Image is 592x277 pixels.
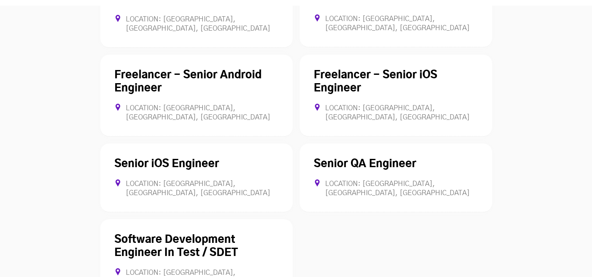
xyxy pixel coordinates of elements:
div: Location: [GEOGRAPHIC_DATA], [GEOGRAPHIC_DATA], [GEOGRAPHIC_DATA] [314,179,478,198]
div: Location: [GEOGRAPHIC_DATA], [GEOGRAPHIC_DATA], [GEOGRAPHIC_DATA] [314,14,478,33]
a: Senior QA Engineer [314,159,416,169]
a: Freelancer - Senior Android Engineer [114,70,262,94]
div: Location: [GEOGRAPHIC_DATA], [GEOGRAPHIC_DATA], [GEOGRAPHIC_DATA] [114,179,279,198]
a: Software Development Engineer In Test / SDET [114,235,238,258]
div: Location: [GEOGRAPHIC_DATA], [GEOGRAPHIC_DATA], [GEOGRAPHIC_DATA] [114,15,279,33]
div: Location: [GEOGRAPHIC_DATA], [GEOGRAPHIC_DATA], [GEOGRAPHIC_DATA] [314,104,478,122]
a: Freelancer - Senior iOS Engineer [314,70,437,94]
a: Senior iOS Engineer [114,159,219,169]
div: Location: [GEOGRAPHIC_DATA], [GEOGRAPHIC_DATA], [GEOGRAPHIC_DATA] [114,104,279,122]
